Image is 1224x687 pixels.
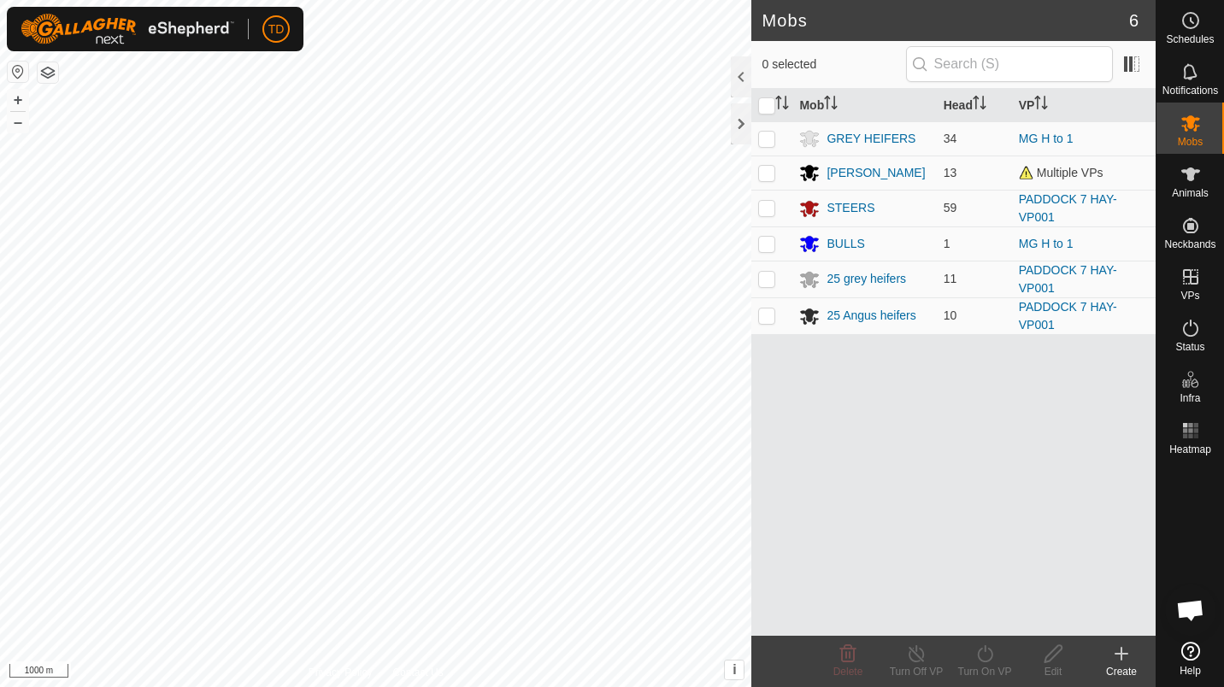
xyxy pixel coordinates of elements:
span: Status [1175,342,1204,352]
a: MG H to 1 [1019,237,1074,250]
div: Turn On VP [950,664,1019,679]
p-sorticon: Activate to sort [775,98,789,112]
div: 25 grey heifers [827,270,906,288]
span: Notifications [1162,85,1218,96]
img: Gallagher Logo [21,14,234,44]
a: MG H to 1 [1019,132,1074,145]
div: Create [1087,664,1156,679]
span: 13 [944,166,957,179]
a: Privacy Policy [309,665,373,680]
div: BULLS [827,235,864,253]
span: Help [1180,666,1201,676]
input: Search (S) [906,46,1113,82]
span: Heatmap [1169,444,1211,455]
div: Turn Off VP [882,664,950,679]
button: + [8,90,28,110]
a: Contact Us [392,665,443,680]
span: 34 [944,132,957,145]
button: i [725,661,744,679]
p-sorticon: Activate to sort [973,98,986,112]
span: VPs [1180,291,1199,301]
a: PADDOCK 7 HAY-VP001 [1019,263,1117,295]
span: TD [268,21,285,38]
span: 59 [944,201,957,214]
p-sorticon: Activate to sort [824,98,838,112]
span: Schedules [1166,34,1214,44]
span: 10 [944,308,957,322]
div: 25 Angus heifers [827,307,915,325]
span: 0 selected [762,56,905,73]
span: 11 [944,272,957,285]
div: [PERSON_NAME] [827,164,925,182]
button: Reset Map [8,62,28,82]
th: VP [1012,89,1156,122]
a: PADDOCK 7 HAY-VP001 [1019,300,1117,332]
div: Open chat [1165,584,1216,636]
span: Animals [1172,188,1209,198]
a: Help [1156,635,1224,683]
span: 6 [1129,8,1139,33]
span: Mobs [1178,137,1203,147]
span: Multiple VPs [1019,166,1103,179]
th: Mob [792,89,936,122]
a: PADDOCK 7 HAY-VP001 [1019,192,1117,224]
p-sorticon: Activate to sort [1034,98,1048,112]
h2: Mobs [762,10,1128,31]
th: Head [937,89,1012,122]
span: Infra [1180,393,1200,403]
div: STEERS [827,199,874,217]
span: 1 [944,237,950,250]
button: – [8,112,28,132]
div: Edit [1019,664,1087,679]
div: GREY HEIFERS [827,130,915,148]
button: Map Layers [38,62,58,83]
span: i [733,662,736,677]
span: Neckbands [1164,239,1215,250]
span: Delete [833,666,863,678]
